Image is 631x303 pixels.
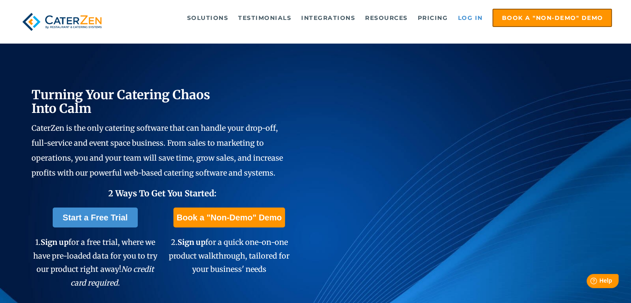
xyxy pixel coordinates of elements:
span: Turning Your Catering Chaos Into Calm [32,87,210,116]
iframe: Help widget launcher [557,271,622,294]
a: Start a Free Trial [53,208,138,227]
a: Testimonials [234,10,295,26]
a: Book a "Non-Demo" Demo [173,208,285,227]
span: 2. for a quick one-on-one product walkthrough, tailored for your business' needs [169,237,290,274]
a: Book a "Non-Demo" Demo [492,9,612,27]
a: Resources [361,10,412,26]
span: Sign up [177,237,205,247]
img: caterzen [19,9,105,35]
em: No credit card required. [71,264,154,287]
span: 1. for a free trial, where we have pre-loaded data for you to try our product right away! [33,237,157,287]
span: 2 Ways To Get You Started: [108,188,216,198]
a: Integrations [297,10,359,26]
a: Solutions [183,10,233,26]
div: Navigation Menu [120,9,612,27]
a: Log in [453,10,487,26]
span: CaterZen is the only catering software that can handle your drop-off, full-service and event spac... [32,123,283,178]
a: Pricing [414,10,452,26]
span: Sign up [41,237,68,247]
